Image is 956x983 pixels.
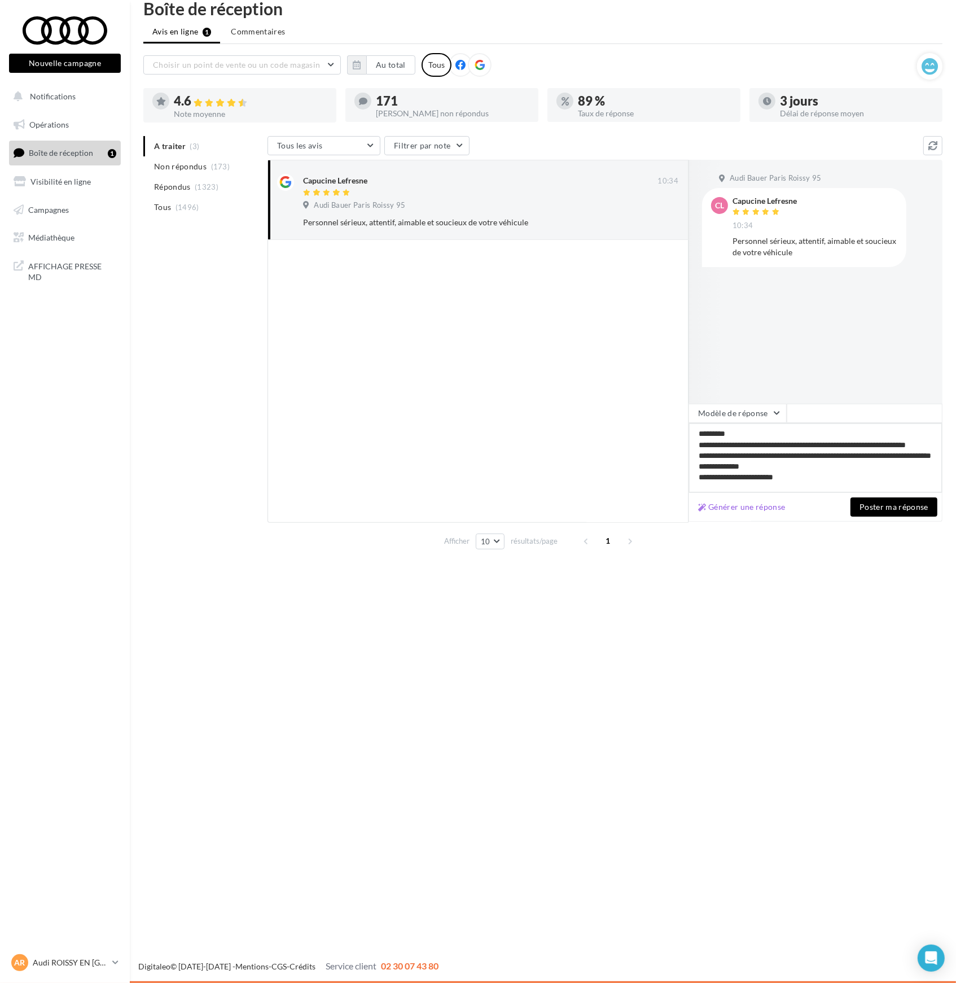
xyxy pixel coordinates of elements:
[376,95,529,107] div: 171
[657,176,678,186] span: 10:34
[9,952,121,973] a: AR Audi ROISSY EN [GEOGRAPHIC_DATA]
[30,91,76,101] span: Notifications
[303,175,367,186] div: Capucine Lefresne
[780,95,933,107] div: 3 jours
[153,60,320,69] span: Choisir un point de vente ou un code magasin
[267,136,380,155] button: Tous les avis
[476,534,505,549] button: 10
[850,497,937,517] button: Poster ma réponse
[235,962,269,971] a: Mentions
[211,162,230,171] span: (173)
[7,85,119,108] button: Notifications
[174,110,327,118] div: Note moyenne
[715,200,724,211] span: CL
[422,53,451,77] div: Tous
[694,500,790,514] button: Générer une réponse
[347,55,415,75] button: Au total
[481,537,490,546] span: 10
[599,532,617,550] span: 1
[733,221,753,231] span: 10:34
[138,962,438,971] span: © [DATE]-[DATE] - - -
[780,110,933,117] div: Délai de réponse moyen
[444,536,470,547] span: Afficher
[381,960,438,971] span: 02 30 07 43 80
[366,55,415,75] button: Au total
[33,957,108,968] p: Audi ROISSY EN [GEOGRAPHIC_DATA]
[918,945,945,972] div: Open Intercom Messenger
[376,110,529,117] div: [PERSON_NAME] non répondus
[733,197,797,205] div: Capucine Lefresne
[29,148,93,158] span: Boîte de réception
[277,141,323,150] span: Tous les avis
[7,113,123,137] a: Opérations
[176,203,199,212] span: (1496)
[7,226,123,250] a: Médiathèque
[314,200,405,211] span: Audi Bauer Paris Roissy 95
[138,962,170,971] a: Digitaleo
[9,54,121,73] button: Nouvelle campagne
[15,957,25,968] span: AR
[689,404,787,423] button: Modèle de réponse
[195,182,218,191] span: (1323)
[174,95,327,108] div: 4.6
[28,259,116,283] span: AFFICHAGE PRESSE MD
[733,235,897,258] div: Personnel sérieux, attentif, aimable et soucieux de votre véhicule
[28,233,74,242] span: Médiathèque
[7,254,123,287] a: AFFICHAGE PRESSE MD
[384,136,470,155] button: Filtrer par note
[154,181,191,193] span: Répondus
[154,161,207,172] span: Non répondus
[290,962,315,971] a: Crédits
[231,26,285,37] span: Commentaires
[326,960,376,971] span: Service client
[578,110,731,117] div: Taux de réponse
[7,141,123,165] a: Boîte de réception1
[30,177,91,186] span: Visibilité en ligne
[271,962,287,971] a: CGS
[578,95,731,107] div: 89 %
[28,204,69,214] span: Campagnes
[154,202,171,213] span: Tous
[511,536,558,547] span: résultats/page
[143,55,341,75] button: Choisir un point de vente ou un code magasin
[29,120,69,129] span: Opérations
[108,149,116,158] div: 1
[303,217,605,228] div: Personnel sérieux, attentif, aimable et soucieux de votre véhicule
[7,198,123,222] a: Campagnes
[7,170,123,194] a: Visibilité en ligne
[730,173,821,184] span: Audi Bauer Paris Roissy 95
